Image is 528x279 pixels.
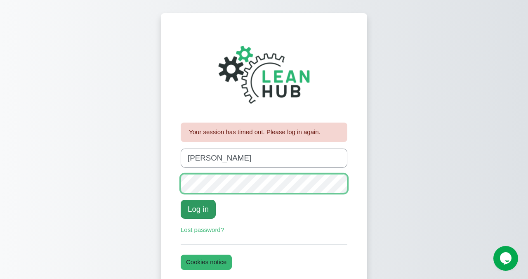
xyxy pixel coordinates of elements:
a: Lost password? [181,226,224,233]
button: Log in [181,200,216,219]
div: Your session has timed out. Please log in again. [181,123,347,142]
img: The Lean Hub [206,33,322,116]
iframe: chat widget [493,246,520,271]
input: Username [181,149,347,168]
button: Cookies notice [181,255,232,270]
